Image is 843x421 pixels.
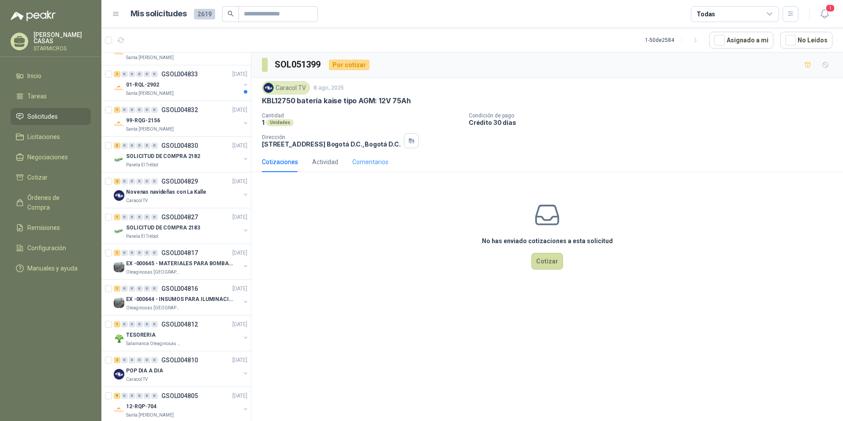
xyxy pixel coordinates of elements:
p: [DATE] [232,249,247,257]
span: Cotizar [27,173,48,182]
p: Salamanca Oleaginosas SAS [126,340,182,347]
span: Remisiones [27,223,60,233]
p: 12-RQP-704 [126,402,157,411]
p: [DATE] [232,285,247,293]
p: Novenas navideñas con La Kalle [126,188,206,196]
button: 1 [817,6,832,22]
div: 0 [121,71,128,77]
div: 0 [121,214,128,220]
div: 1 [114,214,120,220]
p: [DATE] [232,392,247,400]
div: 0 [136,71,143,77]
p: 1 [262,119,265,126]
p: GSOL004817 [161,250,198,256]
img: Company Logo [114,119,124,129]
span: Manuales y ayuda [27,263,78,273]
p: GSOL004810 [161,357,198,363]
div: 0 [136,321,143,327]
a: Cotizar [11,169,91,186]
p: GSOL004833 [161,71,198,77]
div: 0 [136,250,143,256]
p: KBL12750 batería kaise tipo AGM: 12V 75Ah [262,96,411,105]
div: 0 [129,321,135,327]
button: No Leídos [780,32,832,49]
span: Inicio [27,71,41,81]
div: 0 [151,178,158,184]
div: 0 [129,357,135,363]
div: 0 [121,393,128,399]
div: 0 [136,214,143,220]
p: 01-RQL-2902 [126,81,159,89]
div: 0 [151,71,158,77]
div: 0 [144,143,150,149]
div: 0 [129,393,135,399]
a: 1 0 0 0 0 0 GSOL004827[DATE] Company LogoSOLICITUD DE COMPRA 2183Panela El Trébol [114,212,249,240]
a: 1 0 0 0 0 0 GSOL004817[DATE] Company LogoEX -000645 - MATERIALES PARA BOMBAS STANDBY PLANTAOleagi... [114,248,249,276]
div: 0 [136,286,143,292]
div: Cotizaciones [262,157,298,167]
div: 0 [151,321,158,327]
div: 0 [136,393,143,399]
div: Comentarios [352,157,388,167]
div: 0 [121,357,128,363]
div: 0 [144,321,150,327]
div: 0 [121,178,128,184]
p: [DATE] [232,320,247,329]
a: Inicio [11,68,91,84]
p: Santa [PERSON_NAME] [126,54,174,61]
p: Caracol TV [126,376,148,383]
div: 0 [129,178,135,184]
p: Oleaginosas [GEOGRAPHIC_DATA][PERSON_NAME] [126,269,182,276]
div: 0 [144,178,150,184]
div: 0 [129,107,135,113]
div: 0 [121,321,128,327]
img: Company Logo [114,154,124,165]
p: GSOL004827 [161,214,198,220]
p: [STREET_ADDRESS] Bogotá D.C. , Bogotá D.C. [262,140,400,148]
a: 1 0 0 0 0 0 GSOL004833[DATE] Company Logo01-RQL-2902Santa [PERSON_NAME] [114,69,249,97]
p: 99-RQG-2156 [126,117,160,125]
div: 0 [129,143,135,149]
div: 0 [151,250,158,256]
div: 0 [121,143,128,149]
img: Company Logo [114,226,124,237]
p: [DATE] [232,142,247,150]
div: 0 [144,71,150,77]
div: 0 [121,107,128,113]
div: 0 [151,286,158,292]
p: Dirección [262,134,400,140]
div: 0 [129,71,135,77]
div: 0 [151,214,158,220]
img: Company Logo [114,369,124,380]
a: 2 0 0 0 0 0 GSOL004829[DATE] Company LogoNovenas navideñas con La KalleCaracol TV [114,176,249,204]
p: SOLICITUD DE COMPRA 2183 [126,224,200,232]
a: Negociaciones [11,149,91,165]
div: 1 - 50 de 2584 [645,33,702,47]
p: [DATE] [232,213,247,222]
span: 2619 [194,9,215,19]
div: 1 [114,107,120,113]
div: 2 [114,357,120,363]
div: 0 [144,107,150,113]
div: 0 [151,107,158,113]
p: Caracol TV [126,197,148,204]
span: Solicitudes [27,112,58,121]
span: Órdenes de Compra [27,193,82,212]
p: EX -000644 - INSUMOS PARA ILUMINACIONN ZONA DE CLA [126,295,236,304]
a: Órdenes de Compra [11,189,91,216]
img: Company Logo [114,262,124,272]
div: 1 [114,71,120,77]
p: GSOL004816 [161,286,198,292]
img: Company Logo [114,83,124,94]
div: 0 [144,214,150,220]
div: 0 [144,357,150,363]
img: Logo peakr [11,11,56,21]
div: 1 [114,321,120,327]
div: 0 [144,393,150,399]
span: Negociaciones [27,152,68,162]
span: Tareas [27,91,47,101]
div: 1 [114,286,120,292]
p: [DATE] [232,106,247,114]
div: 0 [121,286,128,292]
span: 1 [825,4,835,12]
